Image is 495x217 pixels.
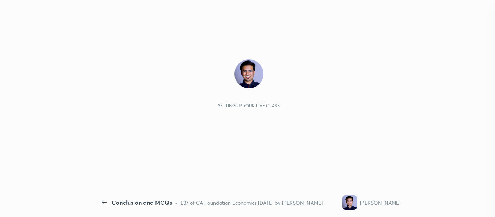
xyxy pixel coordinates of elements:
div: [PERSON_NAME] [360,199,400,206]
img: 5f78e08646bc44f99abb663be3a7d85a.jpg [342,195,357,210]
div: Setting up your live class [218,103,280,108]
img: 5f78e08646bc44f99abb663be3a7d85a.jpg [234,59,263,88]
div: Conclusion and MCQs [112,198,172,207]
div: L37 of CA Foundation Economics [DATE] by [PERSON_NAME] [180,199,323,206]
div: • [175,199,178,206]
